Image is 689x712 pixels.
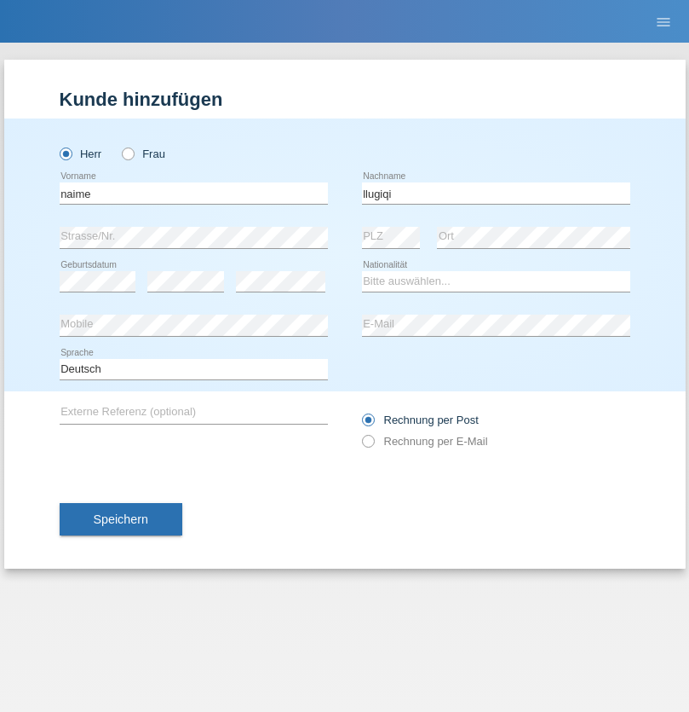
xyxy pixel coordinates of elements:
[60,148,102,160] label: Herr
[362,414,373,435] input: Rechnung per Post
[60,89,630,110] h1: Kunde hinzufügen
[655,14,672,31] i: menu
[60,503,182,535] button: Speichern
[362,435,488,448] label: Rechnung per E-Mail
[94,512,148,526] span: Speichern
[60,148,71,159] input: Herr
[122,148,165,160] label: Frau
[362,435,373,456] input: Rechnung per E-Mail
[646,16,680,26] a: menu
[362,414,479,426] label: Rechnung per Post
[122,148,133,159] input: Frau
